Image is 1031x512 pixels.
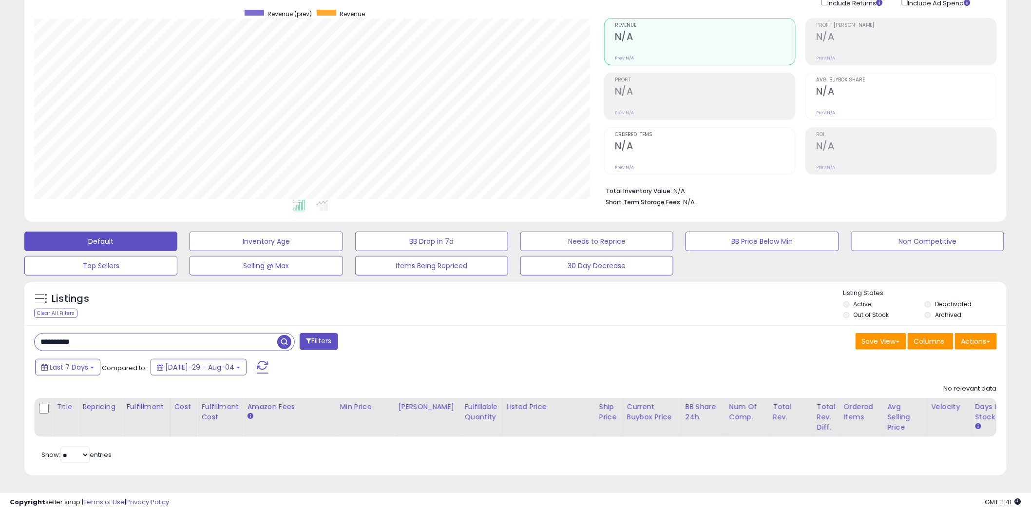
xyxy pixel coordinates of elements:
[854,311,889,319] label: Out of Stock
[908,333,954,350] button: Columns
[520,232,673,251] button: Needs to Reprice
[24,256,177,276] button: Top Sellers
[816,23,996,28] span: Profit [PERSON_NAME]
[944,384,997,394] div: No relevant data
[955,333,997,350] button: Actions
[816,31,996,44] h2: N/A
[686,402,721,422] div: BB Share 24h.
[729,402,765,422] div: Num of Comp.
[627,402,677,422] div: Current Buybox Price
[340,402,390,412] div: Min Price
[300,333,338,350] button: Filters
[615,31,795,44] h2: N/A
[816,164,835,170] small: Prev: N/A
[914,336,945,346] span: Columns
[126,497,169,507] a: Privacy Policy
[975,402,1011,422] div: Days In Stock
[174,402,193,412] div: Cost
[844,402,879,422] div: Ordered Items
[190,256,343,276] button: Selling @ Max
[615,55,634,61] small: Prev: N/A
[151,359,247,375] button: [DATE]-29 - Aug-04
[816,132,996,138] span: ROI
[507,402,591,412] div: Listed Price
[816,86,996,99] h2: N/A
[83,497,125,507] a: Terms of Use
[851,232,1004,251] button: Non Competitive
[464,402,498,422] div: Fulfillable Quantity
[190,232,343,251] button: Inventory Age
[843,289,1007,298] p: Listing States:
[35,359,100,375] button: Last 7 Days
[854,300,872,308] label: Active
[126,402,166,412] div: Fulfillment
[935,311,961,319] label: Archived
[606,184,990,196] li: N/A
[355,256,508,276] button: Items Being Repriced
[773,402,809,422] div: Total Rev.
[683,197,695,207] span: N/A
[10,498,169,507] div: seller snap | |
[52,292,89,306] h5: Listings
[932,402,967,412] div: Velocity
[520,256,673,276] button: 30 Day Decrease
[615,78,795,83] span: Profit
[615,86,795,99] h2: N/A
[615,164,634,170] small: Prev: N/A
[355,232,508,251] button: BB Drop in 7d
[816,78,996,83] span: Avg. Buybox Share
[615,132,795,138] span: Ordered Items
[57,402,74,412] div: Title
[816,140,996,154] h2: N/A
[615,140,795,154] h2: N/A
[267,10,312,18] span: Revenue (prev)
[247,412,253,421] small: Amazon Fees.
[615,23,795,28] span: Revenue
[340,10,365,18] span: Revenue
[247,402,331,412] div: Amazon Fees
[856,333,906,350] button: Save View
[816,55,835,61] small: Prev: N/A
[686,232,839,251] button: BB Price Below Min
[34,309,77,318] div: Clear All Filters
[50,362,88,372] span: Last 7 Days
[41,450,112,459] span: Show: entries
[615,110,634,116] small: Prev: N/A
[201,402,239,422] div: Fulfillment Cost
[935,300,972,308] label: Deactivated
[10,497,45,507] strong: Copyright
[817,402,836,433] div: Total Rev. Diff.
[606,187,672,195] b: Total Inventory Value:
[165,362,234,372] span: [DATE]-29 - Aug-04
[975,422,981,431] small: Days In Stock.
[24,232,177,251] button: Default
[398,402,456,412] div: [PERSON_NAME]
[606,198,682,206] b: Short Term Storage Fees:
[599,402,619,422] div: Ship Price
[888,402,923,433] div: Avg Selling Price
[816,110,835,116] small: Prev: N/A
[82,402,118,412] div: Repricing
[102,363,147,373] span: Compared to:
[985,497,1021,507] span: 2025-08-12 11:41 GMT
